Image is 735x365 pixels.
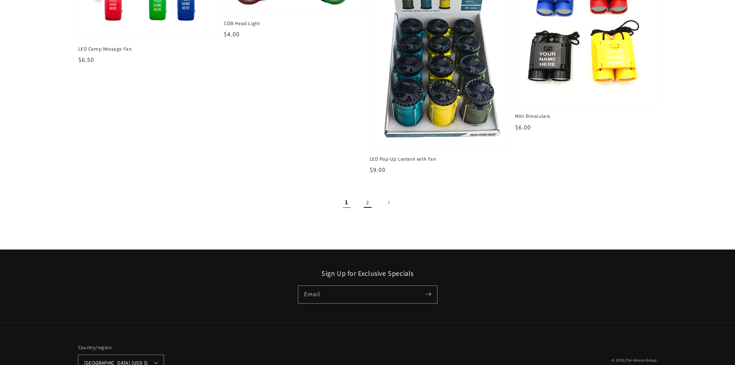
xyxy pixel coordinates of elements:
span: $9.00 [370,166,385,174]
span: Mini Binoculars [515,113,657,120]
h2: Country/region [78,344,164,351]
span: LED Pop-Up Lantern with Fan [370,156,512,163]
a: Page 2 [359,194,376,211]
h2: Sign Up for Exclusive Specials [78,269,657,278]
span: COB Head Light [224,20,366,27]
a: The Alexon Group [625,358,657,363]
span: $6.50 [78,56,94,64]
nav: Pagination [78,194,657,211]
span: $4.00 [224,30,240,38]
a: Next page [380,194,397,211]
small: © 2025, [612,358,657,363]
span: Page 1 [338,194,355,211]
span: LED Camp Message Fan [78,46,220,53]
span: $6.00 [515,123,531,131]
button: Subscribe [420,286,437,303]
